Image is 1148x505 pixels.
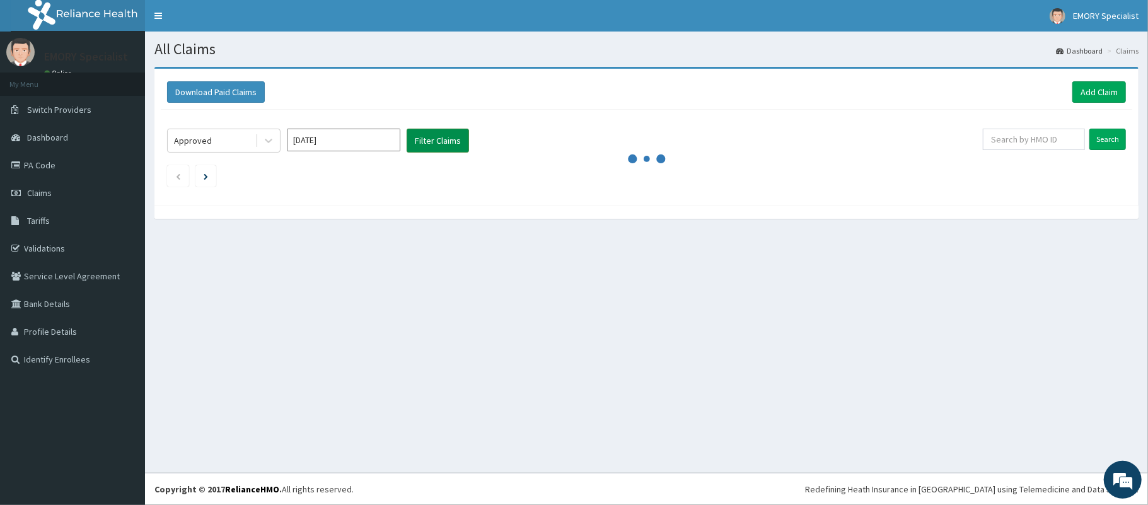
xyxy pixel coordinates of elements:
[27,132,68,143] span: Dashboard
[628,140,666,178] svg: audio-loading
[1089,129,1126,150] input: Search
[145,473,1148,505] footer: All rights reserved.
[1104,45,1139,56] li: Claims
[175,170,181,182] a: Previous page
[204,170,208,182] a: Next page
[44,51,128,62] p: EMORY Specialist
[805,483,1139,496] div: Redefining Heath Insurance in [GEOGRAPHIC_DATA] using Telemedicine and Data Science!
[1050,8,1065,24] img: User Image
[407,129,469,153] button: Filter Claims
[27,104,91,115] span: Switch Providers
[1073,10,1139,21] span: EMORY Specialist
[44,69,74,78] a: Online
[154,41,1139,57] h1: All Claims
[154,484,282,495] strong: Copyright © 2017 .
[167,81,265,103] button: Download Paid Claims
[27,187,52,199] span: Claims
[1072,81,1126,103] a: Add Claim
[174,134,212,147] div: Approved
[225,484,279,495] a: RelianceHMO
[1056,45,1103,56] a: Dashboard
[287,129,400,151] input: Select Month and Year
[983,129,1085,150] input: Search by HMO ID
[27,215,50,226] span: Tariffs
[6,38,35,66] img: User Image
